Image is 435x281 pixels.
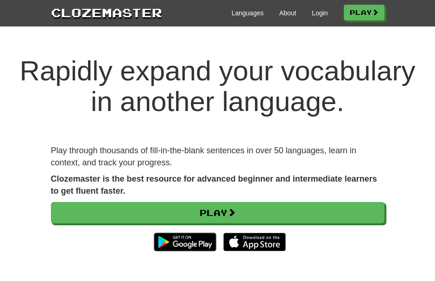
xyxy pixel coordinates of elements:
img: Download_on_the_App_Store_Badge_US-UK_135x40-25178aeef6eb6b83b96f5f2d004eda3bffbb37122de64afbaef7... [223,233,286,251]
a: Clozemaster [51,4,162,21]
a: Login [312,8,328,18]
a: Play [344,5,385,20]
p: Play through thousands of fill-in-the-blank sentences in over 50 languages, learn in context, and... [51,145,385,169]
strong: Clozemaster is the best resource for advanced beginner and intermediate learners to get fluent fa... [51,174,377,196]
a: Languages [232,8,264,18]
a: About [279,8,296,18]
a: Play [51,202,385,223]
img: Get it on Google Play [149,228,221,256]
